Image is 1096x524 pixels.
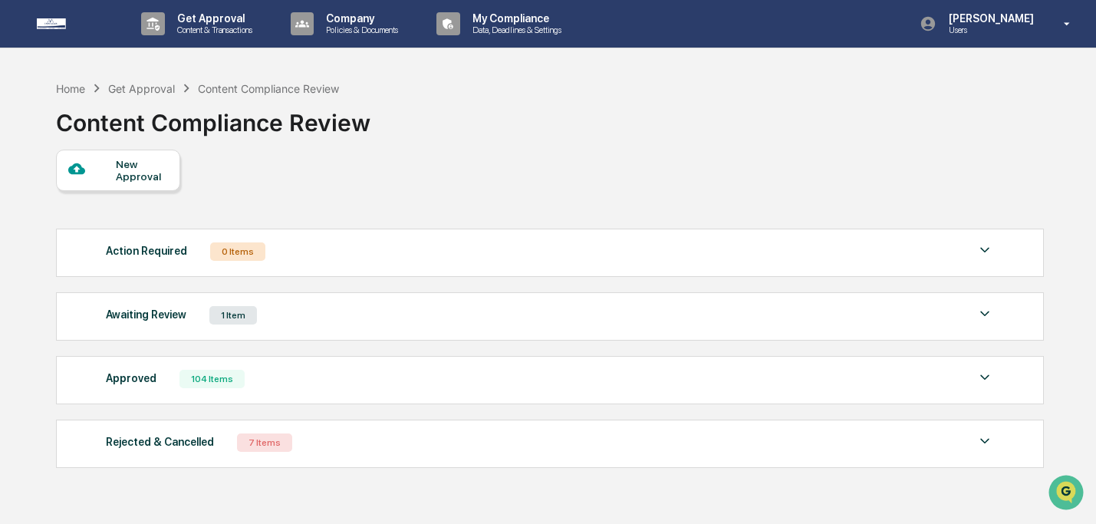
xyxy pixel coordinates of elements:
a: 🗄️Attestations [105,187,196,215]
div: Start new chat [52,117,252,133]
p: Get Approval [165,12,260,25]
div: Rejected & Cancelled [106,432,214,452]
span: Data Lookup [31,222,97,238]
div: Awaiting Review [106,305,186,325]
div: 7 Items [237,433,292,452]
div: Approved [106,368,156,388]
span: Preclearance [31,193,99,209]
img: logo [37,18,110,29]
span: Attestations [127,193,190,209]
a: 🔎Data Lookup [9,216,103,244]
div: 104 Items [179,370,245,388]
a: Powered byPylon [108,259,186,272]
p: Policies & Documents [314,25,406,35]
div: 🗄️ [111,195,123,207]
div: Content Compliance Review [198,82,339,95]
p: Company [314,12,406,25]
div: Get Approval [108,82,175,95]
p: My Compliance [460,12,569,25]
div: 0 Items [210,242,265,261]
img: caret [976,305,994,323]
div: New Approval [116,158,167,183]
div: 🖐️ [15,195,28,207]
a: 🖐️Preclearance [9,187,105,215]
div: We're available if you need us! [52,133,194,145]
div: Content Compliance Review [56,97,370,137]
div: Home [56,82,85,95]
div: Action Required [106,241,187,261]
img: caret [976,368,994,387]
span: Pylon [153,260,186,272]
div: 1 Item [209,306,257,325]
img: caret [976,432,994,450]
img: 1746055101610-c473b297-6a78-478c-a979-82029cc54cd1 [15,117,43,145]
button: Start new chat [261,122,279,140]
iframe: Open customer support [1047,473,1088,515]
img: caret [976,241,994,259]
p: Users [936,25,1042,35]
p: How can we help? [15,32,279,57]
div: 🔎 [15,224,28,236]
p: Data, Deadlines & Settings [460,25,569,35]
p: Content & Transactions [165,25,260,35]
p: [PERSON_NAME] [936,12,1042,25]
